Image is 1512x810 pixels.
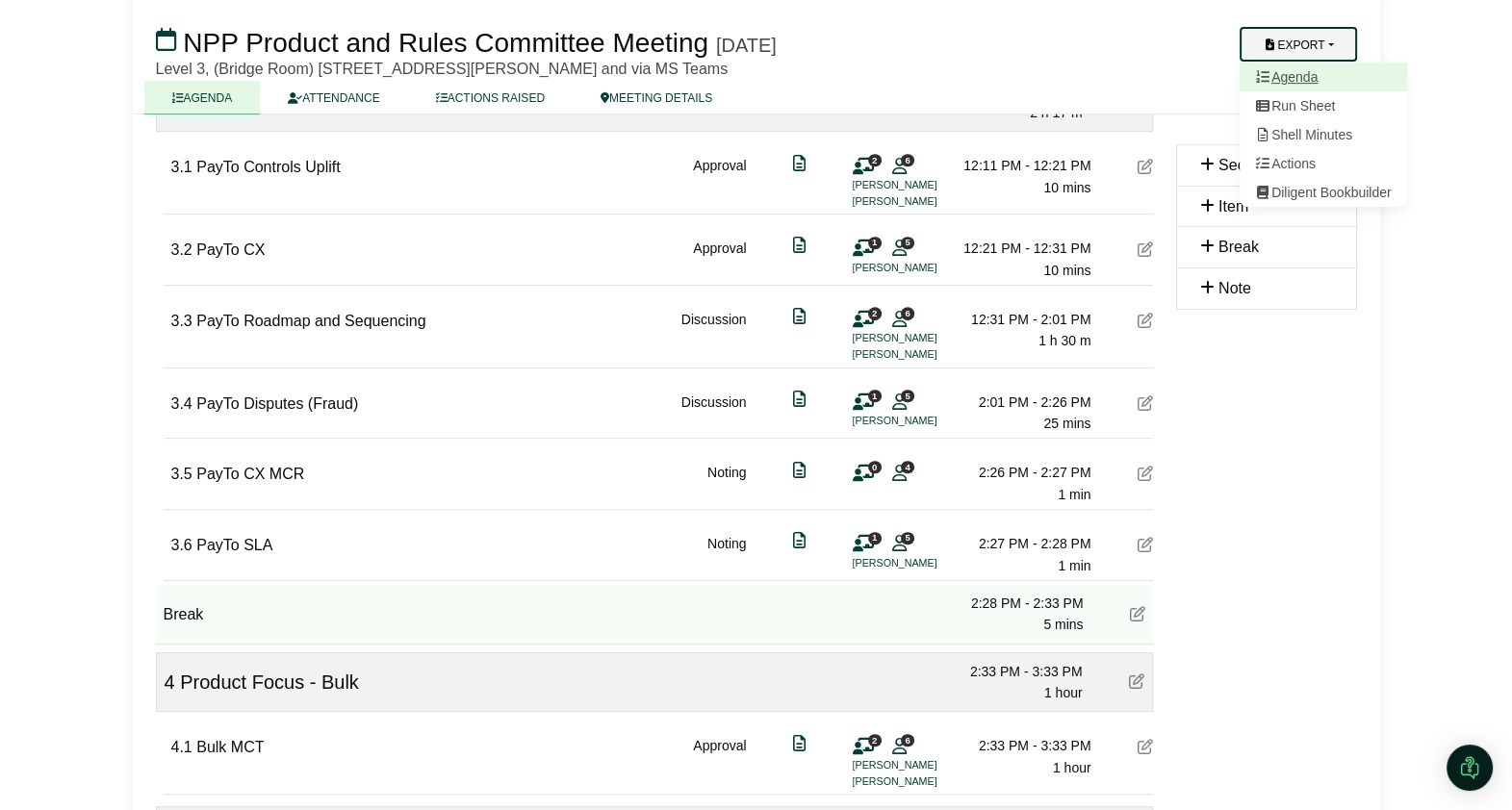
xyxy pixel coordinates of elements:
span: 4 [901,461,914,473]
a: MEETING DETAILS [573,81,740,114]
div: Noting [707,533,746,576]
li: [PERSON_NAME] [853,555,997,571]
div: [DATE] [716,34,777,57]
span: 3.1 [171,159,192,175]
div: Open Intercom Messenger [1447,745,1493,791]
span: 10 mins [1043,263,1090,278]
span: 4 [165,671,175,693]
span: 0 [868,461,882,473]
span: NPP Product and Rules Committee Meeting [183,28,708,58]
span: 2 [868,154,882,166]
div: Discussion [681,309,747,364]
span: PayTo Disputes (Fraud) [196,395,358,412]
span: 5 [901,390,914,402]
span: PayTo CX [196,241,265,258]
span: 5 [901,532,914,544]
div: 12:11 PM - 12:21 PM [957,155,1091,176]
span: Break [164,606,204,622]
span: 6 [901,734,914,747]
span: 1 hour [1044,685,1083,700]
span: 1 hour [1053,760,1091,775]
span: 25 mins [1043,416,1090,431]
li: [PERSON_NAME] [853,193,997,210]
div: 2:33 PM - 3:33 PM [957,735,1091,756]
span: Section [1218,157,1269,173]
div: 2:27 PM - 2:28 PM [957,533,1091,554]
div: Approval [693,155,746,210]
span: 4.1 [171,739,192,755]
span: 3.6 [171,537,192,553]
a: Run Sheet [1240,91,1407,120]
span: PayTo CX MCR [196,466,304,482]
div: 12:31 PM - 2:01 PM [957,309,1091,330]
li: [PERSON_NAME] [853,177,997,193]
span: Product Focus - Bulk [180,671,359,693]
a: AGENDA [144,81,261,114]
span: Break [1218,239,1259,255]
span: 3.3 [171,313,192,329]
a: ATTENDANCE [260,81,407,114]
li: [PERSON_NAME] [853,346,997,363]
span: 3.4 [171,395,192,412]
span: 3.2 [171,241,192,258]
div: 2:28 PM - 2:33 PM [949,593,1084,614]
span: 6 [901,154,914,166]
span: 3.5 [171,466,192,482]
span: 10 mins [1043,180,1090,195]
li: [PERSON_NAME] [853,757,997,773]
div: Approval [693,238,746,281]
span: 5 [901,237,914,249]
span: Note [1218,280,1251,296]
span: PayTo Roadmap and Sequencing [196,313,425,329]
a: Agenda [1240,63,1407,91]
div: Approval [693,735,746,790]
li: [PERSON_NAME] [853,260,997,276]
span: 1 min [1058,558,1090,573]
div: 12:21 PM - 12:31 PM [957,238,1091,259]
li: [PERSON_NAME] [853,413,997,429]
a: Actions [1240,149,1407,178]
div: Discussion [681,392,747,435]
span: 6 [901,307,914,319]
span: PayTo SLA [196,537,272,553]
span: Level 3, (Bridge Room) [STREET_ADDRESS][PERSON_NAME] and via MS Teams [156,61,729,77]
span: Item [1218,198,1248,215]
span: 2 [868,307,882,319]
span: 1 [868,390,882,402]
li: [PERSON_NAME] [853,773,997,790]
div: 2:26 PM - 2:27 PM [957,462,1091,483]
li: [PERSON_NAME] [853,330,997,346]
div: 2:01 PM - 2:26 PM [957,392,1091,413]
a: Shell Minutes [1240,120,1407,149]
span: PayTo Controls Uplift [196,159,340,175]
div: 2:33 PM - 3:33 PM [948,661,1083,682]
span: 1 min [1058,487,1090,502]
a: Diligent Bookbuilder [1240,178,1407,207]
span: 2 [868,734,882,747]
button: Export [1240,27,1356,62]
span: 1 [868,237,882,249]
a: ACTIONS RAISED [408,81,573,114]
span: 1 h 30 m [1038,333,1090,348]
span: 5 mins [1043,617,1083,632]
span: Bulk MCT [196,739,264,755]
span: 1 [868,532,882,544]
div: Noting [707,462,746,505]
